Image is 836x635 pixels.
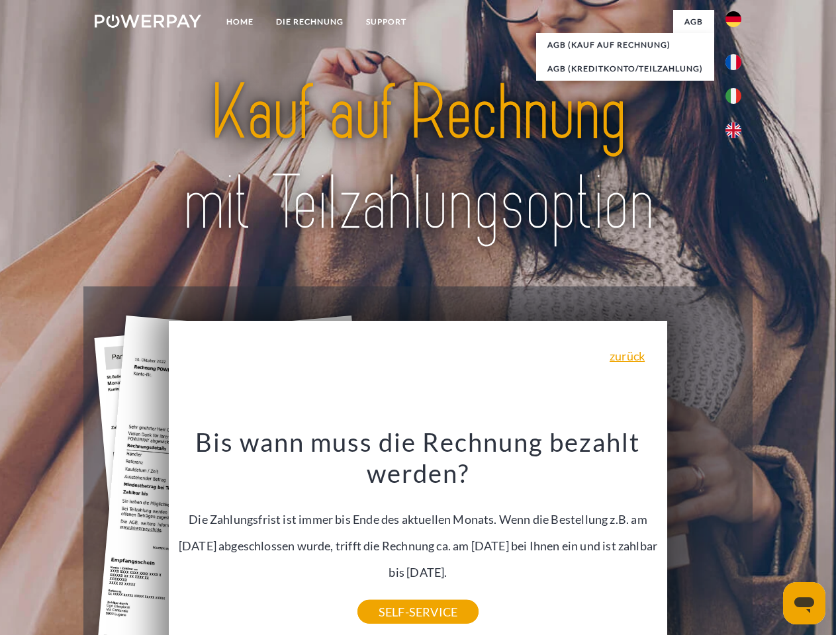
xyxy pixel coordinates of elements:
[177,426,660,489] h3: Bis wann muss die Rechnung bezahlt werden?
[610,350,645,362] a: zurück
[265,10,355,34] a: DIE RECHNUNG
[95,15,201,28] img: logo-powerpay-white.svg
[357,600,479,624] a: SELF-SERVICE
[536,57,714,81] a: AGB (Kreditkonto/Teilzahlung)
[536,33,714,57] a: AGB (Kauf auf Rechnung)
[725,88,741,104] img: it
[355,10,418,34] a: SUPPORT
[783,582,825,624] iframe: Schaltfläche zum Öffnen des Messaging-Fensters
[126,63,710,253] img: title-powerpay_de.svg
[177,426,660,612] div: Die Zahlungsfrist ist immer bis Ende des aktuellen Monats. Wenn die Bestellung z.B. am [DATE] abg...
[725,11,741,27] img: de
[725,54,741,70] img: fr
[215,10,265,34] a: Home
[725,122,741,138] img: en
[673,10,714,34] a: agb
